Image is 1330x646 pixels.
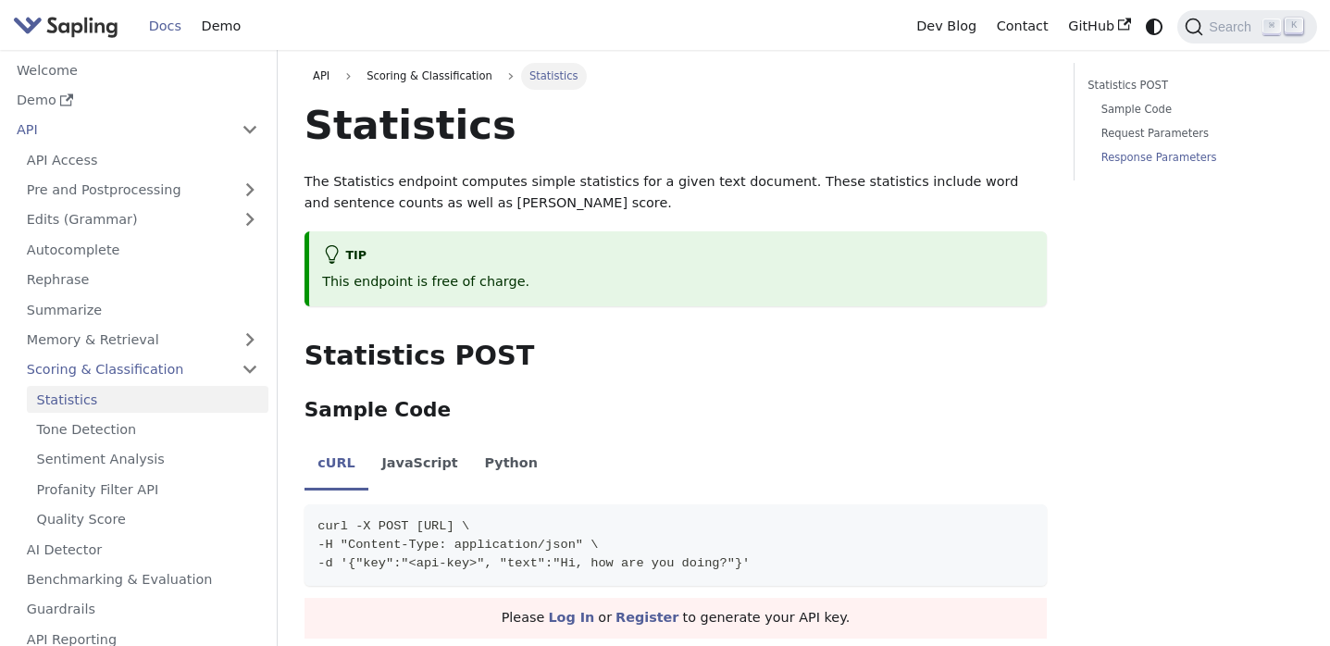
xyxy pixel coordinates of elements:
a: API [305,63,339,89]
a: Scoring & Classification [17,356,268,383]
span: Search [1203,19,1262,34]
a: AI Detector [17,536,268,563]
a: Request Parameters [1101,125,1290,143]
a: Docs [139,12,192,41]
a: Tone Detection [27,416,268,443]
span: curl -X POST [URL] \ [317,519,469,533]
span: Statistics [521,63,587,89]
a: API [6,117,231,143]
a: Register [615,610,678,625]
button: Switch between dark and light mode (currently system mode) [1141,13,1168,40]
a: Demo [192,12,251,41]
a: Memory & Retrieval [17,327,268,354]
a: Profanity Filter API [27,476,268,503]
a: Pre and Postprocessing [17,177,268,204]
p: The Statistics endpoint computes simple statistics for a given text document. These statistics in... [305,171,1047,216]
a: Benchmarking & Evaluation [17,566,268,593]
h3: Sample Code [305,398,1047,423]
span: API [313,69,329,82]
a: Autocomplete [17,236,268,263]
div: Please or to generate your API key. [305,598,1047,639]
span: Scoring & Classification [358,63,501,89]
a: API Access [17,146,268,173]
div: tip [322,245,1034,267]
a: Contact [987,12,1059,41]
nav: Breadcrumbs [305,63,1047,89]
a: Edits (Grammar) [17,206,268,233]
li: Python [471,440,551,491]
a: Summarize [17,296,268,323]
li: cURL [305,440,368,491]
a: Sapling.ai [13,13,125,40]
a: Log In [548,610,594,625]
kbd: K [1285,18,1303,34]
img: Sapling.ai [13,13,118,40]
a: Quality Score [27,506,268,533]
a: Sentiment Analysis [27,446,268,473]
a: Rephrase [17,267,268,293]
a: Sample Code [1101,101,1290,118]
a: Demo [6,87,268,114]
a: Guardrails [17,596,268,623]
a: Statistics POST [1088,77,1297,94]
a: Response Parameters [1101,149,1290,167]
button: Search (Command+K) [1177,10,1316,43]
span: -d '{"key":"<api-key>", "text":"Hi, how are you doing?"}' [317,556,750,570]
li: JavaScript [368,440,471,491]
span: -H "Content-Type: application/json" \ [317,538,598,552]
button: Collapse sidebar category 'API' [231,117,268,143]
a: Welcome [6,56,268,83]
p: This endpoint is free of charge. [322,271,1034,293]
kbd: ⌘ [1262,19,1281,35]
h2: Statistics POST [305,340,1047,373]
a: Statistics [27,386,268,413]
h1: Statistics [305,100,1047,150]
a: GitHub [1058,12,1140,41]
a: Dev Blog [906,12,986,41]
